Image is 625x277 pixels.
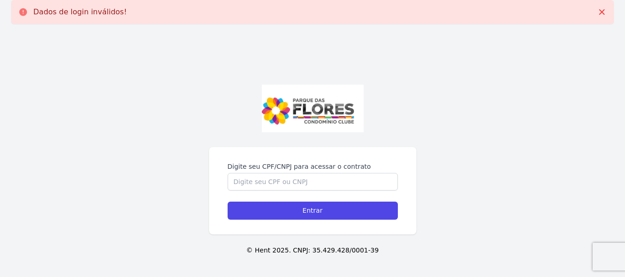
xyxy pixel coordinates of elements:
label: Digite seu CPF/CNPJ para acessar o contrato [228,162,398,171]
input: Entrar [228,202,398,220]
p: Dados de login inválidos! [33,7,127,17]
input: Digite seu CPF ou CNPJ [228,173,398,191]
p: © Hent 2025. CNPJ: 35.429.428/0001-39 [15,246,610,255]
img: Captura%20de%20tela%202025-06-03%20144200.jpg [262,85,364,133]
